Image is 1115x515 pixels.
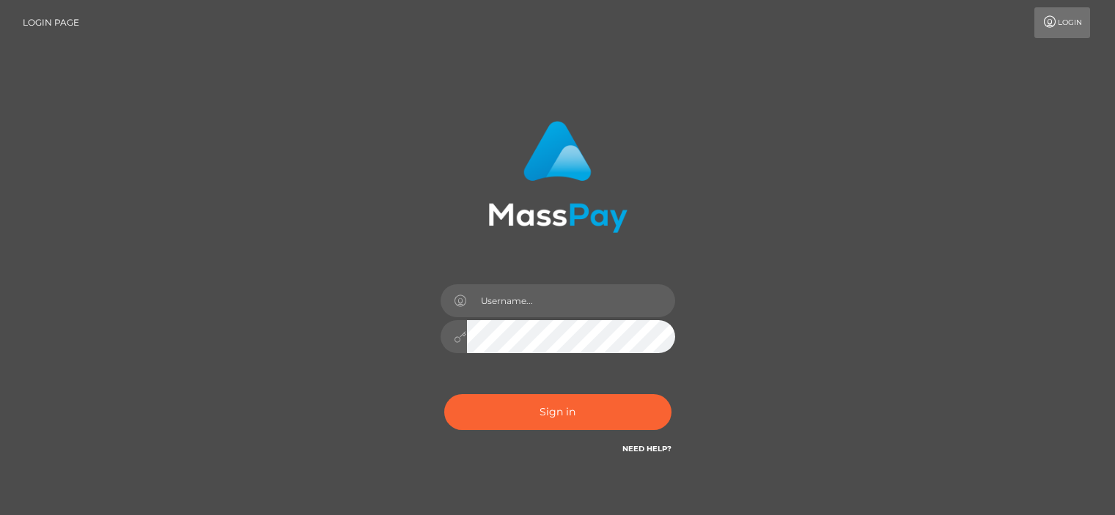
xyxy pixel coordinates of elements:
a: Need Help? [622,444,671,453]
a: Login Page [23,7,79,38]
input: Username... [467,284,675,317]
a: Login [1034,7,1090,38]
img: MassPay Login [488,121,628,233]
button: Sign in [444,394,671,430]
